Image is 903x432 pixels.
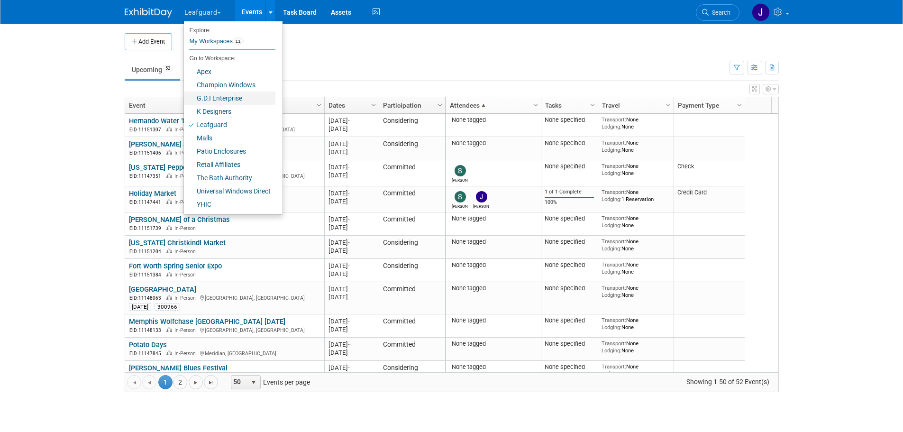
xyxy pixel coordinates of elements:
div: [DATE] [328,247,374,255]
div: None tagged [449,139,537,147]
span: In-Person [174,225,199,231]
span: Go to the first page [130,379,138,386]
span: Transport: [602,340,626,347]
div: None specified [545,317,594,324]
div: None None [602,261,670,275]
span: EID: 11151739 [129,226,165,231]
span: - [348,216,350,223]
div: [DATE] [328,364,374,372]
a: Past201 [182,61,223,79]
span: Go to the previous page [146,379,153,386]
span: In-Person [174,127,199,133]
a: Upcoming52 [125,61,180,79]
a: Go to the first page [127,375,141,389]
span: Column Settings [436,101,444,109]
a: [PERSON_NAME] of a Christmas [129,215,230,224]
div: [DATE] [328,372,374,380]
a: Retail Affiliates [184,158,275,171]
div: [DATE] [328,125,374,133]
img: In-Person Event [166,127,172,131]
span: Showing 1-50 of 52 Event(s) [677,375,778,388]
div: [DATE] [328,285,374,293]
span: In-Person [174,199,199,205]
div: [DATE] [328,189,374,197]
a: [PERSON_NAME] Senior Expo [129,140,220,148]
a: Column Settings [314,97,324,111]
img: In-Person Event [166,327,172,332]
div: 1 of 1 Complete [545,189,594,195]
div: None tagged [449,363,537,371]
a: K Designers [184,105,275,118]
td: Committed [379,314,445,338]
span: EID: 11147845 [129,351,165,356]
button: Add Event [125,33,172,50]
a: Go to the next page [189,375,203,389]
div: None None [602,238,670,252]
div: [DATE] [328,215,374,223]
div: 100% [545,199,594,206]
a: [US_STATE] Peppermint Land [129,163,220,172]
a: Search [696,4,739,21]
span: EID: 11151384 [129,272,165,277]
div: [DATE] [328,197,374,205]
div: None specified [545,163,594,170]
span: - [348,140,350,147]
div: None specified [545,238,594,246]
span: Lodging: [602,324,621,331]
a: Travel [602,97,667,113]
a: Payment Type [678,97,739,113]
div: None None [602,163,670,176]
a: Column Settings [734,97,745,111]
span: Go to the last page [207,379,215,386]
span: Transport: [602,238,626,245]
img: In-Person Event [166,173,172,178]
a: Fort Worth Spring Senior Expo [129,262,222,270]
img: In-Person Event [166,248,172,253]
span: Search [709,9,730,16]
span: In-Person [174,350,199,357]
div: [DATE] [129,303,151,311]
div: [DATE] [328,223,374,231]
div: None specified [545,261,594,269]
a: Patio Enclosures [184,145,275,158]
span: Lodging: [602,245,621,252]
div: None tagged [449,261,537,269]
td: Committed [379,282,445,314]
a: G.D.I Enterprise [184,92,275,105]
img: In-Person Event [166,225,172,230]
a: My Workspaces11 [189,33,275,49]
span: Column Settings [532,101,539,109]
td: Considering [379,236,445,259]
span: Lodging: [602,347,621,354]
div: None tagged [449,215,537,222]
span: In-Person [174,248,199,255]
div: None specified [545,363,594,371]
span: Lodging: [602,147,621,153]
div: Meridian, [GEOGRAPHIC_DATA] [129,349,320,357]
a: Memphis Wolfchase [GEOGRAPHIC_DATA] [DATE] [129,317,285,326]
a: Column Settings [435,97,445,111]
a: Attendees [450,97,535,113]
div: [GEOGRAPHIC_DATA], [GEOGRAPHIC_DATA] [129,326,320,334]
div: [DATE] [328,140,374,148]
td: Committed [379,338,445,361]
span: Column Settings [589,101,596,109]
span: In-Person [174,272,199,278]
div: Jonathan Zargo [473,202,490,209]
a: Champion Windows [184,78,275,92]
a: Tasks [545,97,592,113]
div: [DATE] [328,163,374,171]
span: - [348,318,350,325]
span: Go to the next page [192,379,200,386]
span: - [348,239,350,246]
a: Column Settings [587,97,598,111]
div: None specified [545,139,594,147]
img: Jonathan Zargo [476,191,487,202]
div: None specified [545,116,594,124]
span: EID: 11148063 [129,295,165,301]
span: 1 [158,375,173,389]
div: None None [602,317,670,331]
span: Transport: [602,363,626,370]
a: Participation [383,97,439,113]
a: Holiday Market [129,189,176,198]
